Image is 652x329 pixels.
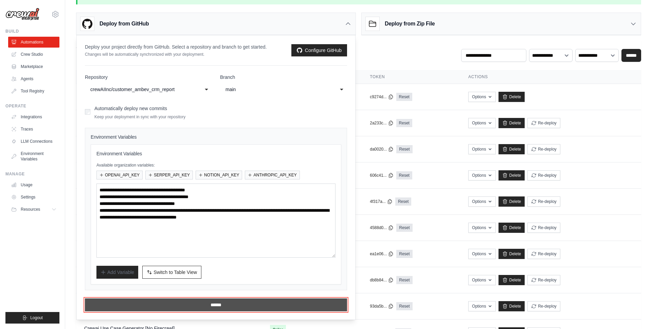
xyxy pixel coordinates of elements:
[245,171,300,179] button: ANTHROPIC_API_KEY
[225,85,328,93] div: main
[370,277,394,283] button: db8b84...
[527,249,560,259] button: Re-deploy
[96,266,138,279] button: Add Variable
[96,162,336,168] p: Available organization variables:
[499,301,525,311] a: Delete
[85,52,267,57] p: Changes will be automatically synchronized with your deployment.
[468,144,496,154] button: Options
[8,86,59,97] a: Tool Registry
[8,148,59,164] a: Environment Variables
[618,296,652,329] iframe: Chat Widget
[30,315,43,321] span: Logout
[499,92,525,102] a: Delete
[142,266,201,279] button: Switch to Table View
[527,196,560,207] button: Re-deploy
[99,20,149,28] h3: Deploy from GitHub
[8,73,59,84] a: Agents
[527,144,560,154] button: Re-deploy
[220,74,347,81] label: Branch
[91,134,341,140] h4: Environment Variables
[460,70,641,84] th: Actions
[468,196,496,207] button: Options
[370,251,394,257] button: ea1e06...
[8,61,59,72] a: Marketplace
[5,8,39,21] img: Logo
[8,111,59,122] a: Integrations
[362,70,460,84] th: Token
[527,223,560,233] button: Re-deploy
[499,249,525,259] a: Delete
[396,171,412,179] a: Reset
[76,41,227,50] h2: Automations Live
[8,179,59,190] a: Usage
[396,145,412,153] a: Reset
[370,199,393,204] button: 4f317a...
[396,224,412,232] a: Reset
[96,150,336,157] h3: Environment Variables
[468,92,496,102] button: Options
[527,118,560,128] button: Re-deploy
[396,302,412,310] a: Reset
[370,120,393,126] button: 2a233c...
[96,171,143,179] button: OPENAI_API_KEY
[153,269,197,276] span: Switch to Table View
[8,37,59,48] a: Automations
[8,204,59,215] button: Resources
[370,304,394,309] button: 93da5b...
[468,170,496,180] button: Options
[5,171,59,177] div: Manage
[468,301,496,311] button: Options
[527,170,560,180] button: Re-deploy
[396,250,412,258] a: Reset
[145,171,193,179] button: SERPER_API_KEY
[5,312,59,324] button: Logout
[370,94,393,100] button: c9274d...
[396,119,412,127] a: Reset
[468,249,496,259] button: Options
[396,276,412,284] a: Reset
[468,275,496,285] button: Options
[8,124,59,135] a: Traces
[291,44,347,56] a: Configure GitHub
[80,17,94,31] img: GitHub Logo
[94,106,167,111] label: Automatically deploy new commits
[499,170,525,180] a: Delete
[499,275,525,285] a: Delete
[468,118,496,128] button: Options
[21,207,40,212] span: Resources
[499,223,525,233] a: Delete
[196,171,242,179] button: NOTION_API_KEY
[8,192,59,203] a: Settings
[76,70,262,84] th: Crew
[5,29,59,34] div: Build
[94,114,185,120] p: Keep your deployment in sync with your repository
[85,74,212,81] label: Repository
[370,225,394,230] button: 4588d0...
[5,103,59,109] div: Operate
[8,49,59,60] a: Crew Studio
[90,85,193,93] div: crewAIInc/customer_ambev_crm_report
[370,173,393,178] button: 606c41...
[76,50,227,57] p: Manage and monitor your active crew automations from this dashboard.
[468,223,496,233] button: Options
[499,196,525,207] a: Delete
[385,20,435,28] h3: Deploy from Zip File
[527,301,560,311] button: Re-deploy
[370,146,394,152] button: da0020...
[396,93,412,101] a: Reset
[8,136,59,147] a: LLM Connections
[85,44,267,50] p: Deploy your project directly from GitHub. Select a repository and branch to get started.
[499,144,525,154] a: Delete
[499,118,525,128] a: Delete
[527,275,560,285] button: Re-deploy
[395,197,411,206] a: Reset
